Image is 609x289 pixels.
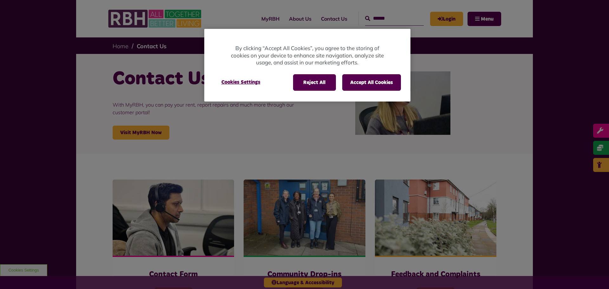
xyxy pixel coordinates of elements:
[342,74,401,91] button: Accept All Cookies
[204,29,410,102] div: Privacy
[204,29,410,102] div: Cookie banner
[230,45,385,66] p: By clicking “Accept All Cookies”, you agree to the storing of cookies on your device to enhance s...
[293,74,336,91] button: Reject All
[214,74,268,90] button: Cookies Settings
